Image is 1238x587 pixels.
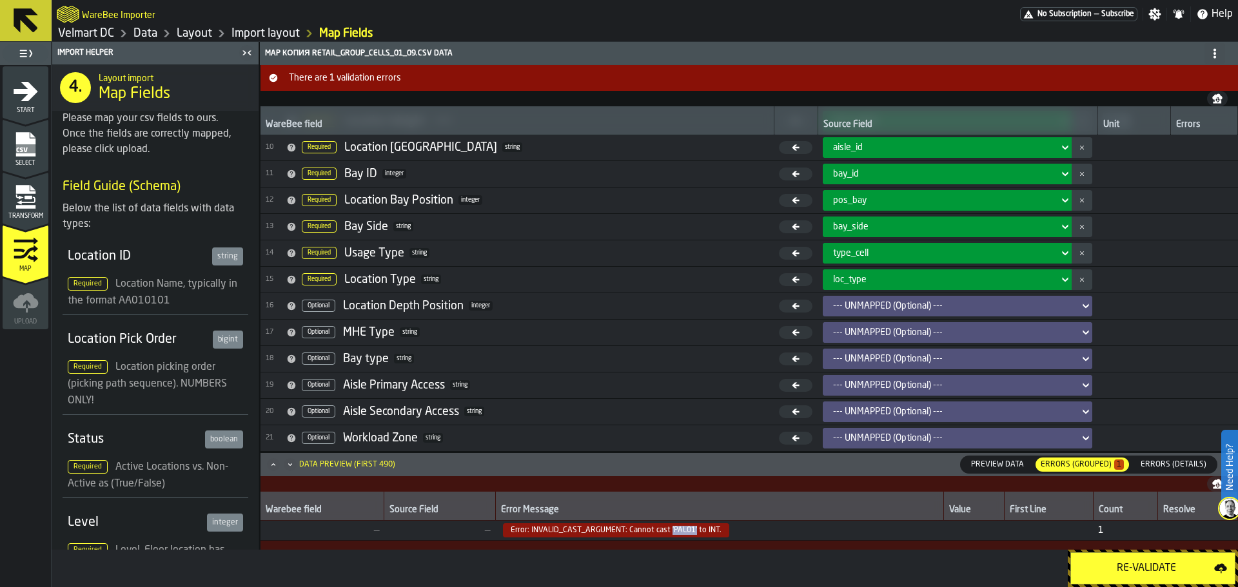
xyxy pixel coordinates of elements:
[1036,457,1129,472] div: thumb
[68,430,200,448] div: Status
[1130,456,1217,473] div: thumb
[833,327,1074,338] div: DropdownMenuValue-
[343,378,445,392] div: Aisle Primary Access
[266,143,281,151] span: 10
[1035,457,1130,472] label: button-switch-multi-Errors (Summary)
[266,381,281,389] span: 19
[1072,269,1092,290] button: button-
[400,327,420,337] span: string
[1191,6,1238,22] label: button-toggle-Help
[282,458,298,471] button: Minimize
[266,196,281,204] span: 12
[344,140,497,155] div: Location [GEOGRAPHIC_DATA]
[409,248,429,258] span: string
[302,194,337,206] span: Required
[302,300,335,312] span: Optional
[1094,10,1099,19] span: —
[1176,119,1232,132] div: Errors
[966,459,1029,470] span: Preview Data
[3,119,48,171] li: menu Select
[833,274,1054,285] div: DropdownMenuValue-loc_type
[68,462,228,489] span: Active Locations vs. Non-Active as (True/False)
[68,545,224,572] span: Level. Floor location has Level = 1.
[1070,552,1235,584] button: button-Re-Validate
[960,456,1035,474] label: button-switch-multi-Preview Data
[833,222,869,232] span: bay_side
[68,279,237,306] span: Location Name, typically in the format AA010101
[344,167,377,181] div: Bay ID
[1114,459,1124,470] span: 1
[1072,190,1092,211] button: button-
[389,505,489,517] div: Source Field
[421,274,441,284] span: string
[833,195,1054,206] div: DropdownMenuValue-pos_bay
[63,201,248,232] div: Below the list of data fields with data types:
[3,265,48,273] span: Map
[469,301,493,311] span: integer
[1207,91,1228,106] button: button-
[1072,137,1092,158] button: button-
[68,514,202,532] div: Level
[833,354,1074,364] div: DropdownMenuValue-
[299,460,395,469] div: Data Preview (first 490)
[344,246,404,260] div: Usage Type
[1020,7,1137,21] div: Menu Subscription
[833,142,1054,153] div: DropdownMenuValue-aisle_id
[823,190,1072,211] div: DropdownMenuValue-pos_bay
[343,299,464,313] div: Location Depth Position
[833,142,863,153] span: aisle_id
[823,322,1092,343] div: DropdownMenuValue-
[1072,243,1092,264] button: button-
[302,352,335,365] span: Optional
[266,525,379,535] span: —
[502,142,522,152] span: string
[833,274,867,285] span: loc_type
[1098,525,1152,535] span: 1
[231,26,300,41] a: link-to-/wh/i/f27944ef-e44e-4cb8-aca8-30c52093261f/import/layout/
[823,119,1092,132] div: Source Field
[212,247,243,265] div: string
[1135,459,1212,470] span: Errors (Details)
[266,275,281,284] span: 15
[284,73,1235,83] span: There are 1 validation errors
[266,328,281,336] span: 17
[68,247,207,265] div: Location ID
[1072,217,1092,237] button: button-
[343,405,459,419] div: Aisle Secondary Access
[3,278,48,329] li: menu Upload
[344,220,388,234] div: Bay Side
[833,248,1054,258] div: DropdownMenuValue-type_cell
[3,66,48,118] li: menu Start
[458,195,482,205] span: integer
[394,354,414,363] span: string
[52,42,259,64] header: Import Helper
[266,249,281,257] span: 14
[3,160,48,167] span: Select
[1212,6,1233,22] span: Help
[1010,505,1087,517] div: First Line
[1103,119,1165,132] div: Unit
[68,543,108,557] span: Required
[343,325,395,340] div: MHE Type
[133,26,157,41] a: link-to-/wh/i/f27944ef-e44e-4cb8-aca8-30c52093261f/data
[63,178,248,196] h3: Field Guide (Schema)
[207,514,243,532] div: integer
[823,401,1092,422] div: DropdownMenuValue-
[344,193,453,207] div: Location Bay Position
[1130,456,1217,474] label: button-switch-multi-Errors (Details)
[3,44,48,63] label: button-toggle-Toggle Full Menu
[302,432,335,444] span: Optional
[833,222,1054,232] div: DropdownMenuValue-bay_side
[302,141,337,153] span: Required
[833,169,1054,179] div: DropdownMenuValue-bay_id
[68,360,108,374] span: Required
[833,433,1074,443] div: DropdownMenuValue-
[833,248,869,258] span: type_cell
[55,48,238,57] div: Import Helper
[1143,8,1166,21] label: button-toggle-Settings
[68,331,208,349] div: Location Pick Order
[302,405,335,418] span: Optional
[213,331,243,349] div: bigint
[82,8,155,21] h2: Sub Title
[52,64,259,111] div: title-Map Fields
